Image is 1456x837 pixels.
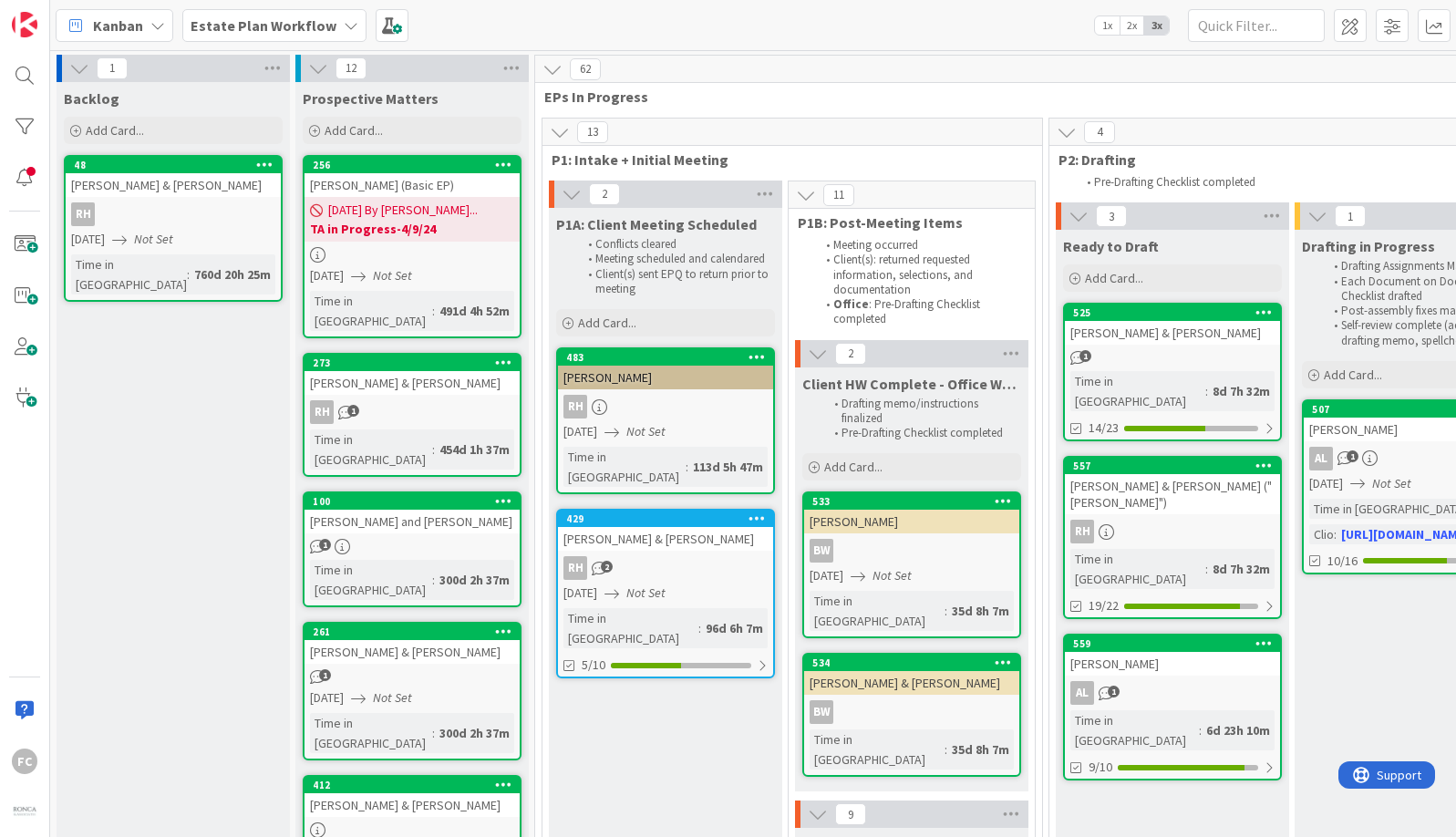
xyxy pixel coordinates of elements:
[1208,559,1275,579] div: 8d 7h 32m
[824,459,883,475] span: Add Card...
[1063,237,1159,255] span: Ready to Draft
[310,560,432,600] div: Time in [GEOGRAPHIC_DATA]
[804,493,1019,533] div: 533[PERSON_NAME]
[1065,458,1280,514] div: 557[PERSON_NAME] & [PERSON_NAME] ("[PERSON_NAME]")
[313,495,520,508] div: 100
[1073,306,1280,319] div: 525
[432,301,435,321] span: :
[698,618,701,638] span: :
[566,512,773,525] div: 429
[1063,634,1282,780] a: 559[PERSON_NAME]ALTime in [GEOGRAPHIC_DATA]:6d 23h 10m9/10
[1202,720,1275,740] div: 6d 23h 10m
[336,57,367,79] span: 12
[305,624,520,664] div: 261[PERSON_NAME] & [PERSON_NAME]
[563,395,587,418] div: RH
[1208,381,1275,401] div: 8d 7h 32m
[71,230,105,249] span: [DATE]
[1089,596,1119,615] span: 19/22
[802,653,1021,777] a: 534[PERSON_NAME] & [PERSON_NAME]BWTime in [GEOGRAPHIC_DATA]:35d 8h 7m
[1309,447,1333,470] div: AL
[432,570,435,590] span: :
[1065,520,1280,543] div: RH
[947,601,1014,621] div: 35d 8h 7m
[563,556,587,580] div: RH
[97,57,128,79] span: 1
[804,700,1019,724] div: BW
[1079,350,1091,362] span: 1
[701,618,768,638] div: 96d 6h 7m
[305,510,520,533] div: [PERSON_NAME] and [PERSON_NAME]
[305,493,520,533] div: 100[PERSON_NAME] and [PERSON_NAME]
[812,656,1019,669] div: 534
[812,495,1019,508] div: 533
[804,539,1019,563] div: BW
[305,640,520,664] div: [PERSON_NAME] & [PERSON_NAME]
[578,252,772,266] li: Meeting scheduled and calendared
[313,356,520,369] div: 273
[1089,418,1119,438] span: 14/23
[66,173,281,197] div: [PERSON_NAME] & [PERSON_NAME]
[558,511,773,527] div: 429
[816,297,1014,327] li: : Pre-Drafting Checklist completed
[552,150,1019,169] span: P1: Intake + Initial Meeting
[563,447,686,487] div: Time in [GEOGRAPHIC_DATA]
[558,511,773,551] div: 429[PERSON_NAME] & [PERSON_NAME]
[187,264,190,284] span: :
[373,267,412,284] i: Not Set
[12,749,37,774] div: FC
[824,426,1018,440] li: Pre-Drafting Checklist completed
[432,439,435,460] span: :
[1065,321,1280,345] div: [PERSON_NAME] & [PERSON_NAME]
[804,493,1019,510] div: 533
[1065,652,1280,676] div: [PERSON_NAME]
[1347,450,1358,462] span: 1
[810,591,945,631] div: Time in [GEOGRAPHIC_DATA]
[71,202,95,226] div: RH
[1070,681,1094,705] div: AL
[947,739,1014,759] div: 35d 8h 7m
[305,793,520,817] div: [PERSON_NAME] & [PERSON_NAME]
[945,601,947,621] span: :
[325,122,383,139] span: Add Card...
[310,291,432,331] div: Time in [GEOGRAPHIC_DATA]
[1070,549,1205,589] div: Time in [GEOGRAPHIC_DATA]
[1065,635,1280,652] div: 559
[823,184,854,206] span: 11
[435,723,514,743] div: 300d 2h 37m
[373,689,412,706] i: Not Set
[589,183,620,205] span: 2
[558,395,773,418] div: RH
[310,220,514,238] b: TA in Progress-4/9/24
[305,777,520,793] div: 412
[1199,720,1202,740] span: :
[74,159,281,171] div: 48
[1065,305,1280,345] div: 525[PERSON_NAME] & [PERSON_NAME]
[558,366,773,389] div: [PERSON_NAME]
[1065,635,1280,676] div: 559[PERSON_NAME]
[310,688,344,708] span: [DATE]
[305,493,520,510] div: 100
[12,800,37,825] img: avatar
[435,570,514,590] div: 300d 2h 37m
[1324,367,1382,383] span: Add Card...
[303,155,521,338] a: 256[PERSON_NAME] (Basic EP)[DATE] By [PERSON_NAME]...TA in Progress-4/9/24[DATE]Not SetTime in [G...
[319,669,331,681] span: 1
[303,491,521,607] a: 100[PERSON_NAME] and [PERSON_NAME]Time in [GEOGRAPHIC_DATA]:300d 2h 37m
[1089,758,1112,777] span: 9/10
[310,266,344,285] span: [DATE]
[578,237,772,252] li: Conflicts cleared
[303,89,439,108] span: Prospective Matters
[833,296,869,312] strong: Office
[66,157,281,173] div: 48
[1327,552,1358,571] span: 10/16
[816,253,1014,297] li: Client(s): returned requested information, selections, and documentation
[626,423,666,439] i: Not Set
[570,58,601,80] span: 62
[558,349,773,366] div: 483
[810,539,833,563] div: BW
[305,371,520,395] div: [PERSON_NAME] & [PERSON_NAME]
[558,349,773,389] div: 483[PERSON_NAME]
[556,347,775,494] a: 483[PERSON_NAME]RH[DATE]Not SetTime in [GEOGRAPHIC_DATA]:113d 5h 47m
[558,527,773,551] div: [PERSON_NAME] & [PERSON_NAME]
[804,671,1019,695] div: [PERSON_NAME] & [PERSON_NAME]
